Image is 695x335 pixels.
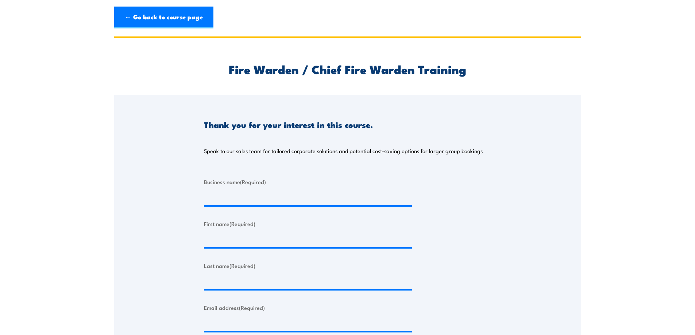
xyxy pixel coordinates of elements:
label: First name [204,219,255,227]
span: (Required) [240,178,266,186]
h3: Thank you for your interest in this course. [204,120,373,129]
span: (Required) [239,303,265,311]
p: Speak to our sales team for tailored corporate solutions and potential cost-saving options for la... [204,147,483,155]
label: Email address [204,303,265,311]
label: Business name [204,178,266,186]
h2: Fire Warden / Chief Fire Warden Training [204,64,491,74]
span: (Required) [229,219,255,227]
a: ← Go back to course page [114,7,213,28]
span: (Required) [229,261,255,269]
label: Last name [204,261,255,269]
